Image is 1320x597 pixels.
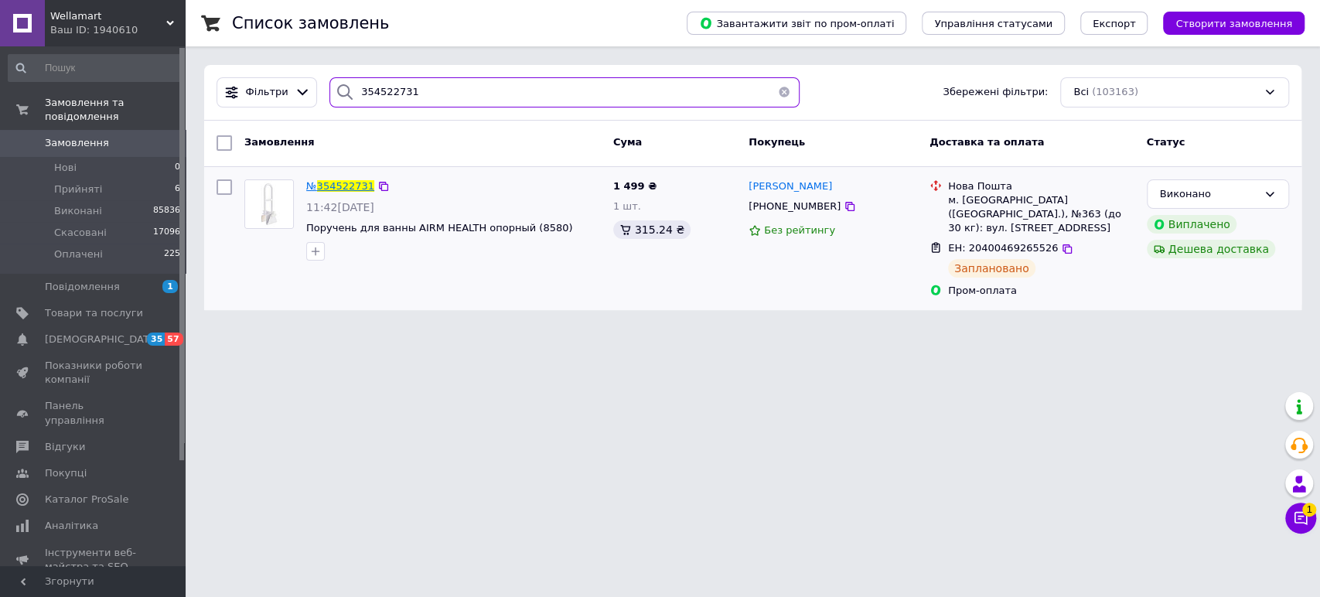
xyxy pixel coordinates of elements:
span: Створити замовлення [1175,18,1292,29]
span: 17096 [153,226,180,240]
div: Виконано [1160,186,1257,203]
span: 85836 [153,204,180,218]
span: Завантажити звіт по пром-оплаті [699,16,894,30]
span: 0 [175,161,180,175]
span: Панель управління [45,399,143,427]
div: Пром-оплата [948,284,1134,298]
span: Прийняті [54,183,102,196]
span: Показники роботи компанії [45,359,143,387]
span: Покупець [749,136,805,148]
span: [PERSON_NAME] [749,180,832,192]
span: Інструменти веб-майстра та SEO [45,546,143,574]
span: (103163) [1092,86,1138,97]
span: Доставка та оплата [929,136,1044,148]
span: Замовлення [45,136,109,150]
span: Повідомлення [45,280,120,294]
button: Експорт [1080,12,1148,35]
span: Нові [54,161,77,175]
span: Управління статусами [934,18,1052,29]
span: 6 [175,183,180,196]
span: [PHONE_NUMBER] [749,200,841,212]
span: № [306,180,317,192]
img: Фото товару [245,180,293,228]
span: Замовлення [244,136,314,148]
span: Фільтри [246,85,288,100]
span: Без рейтингу [764,224,835,236]
span: Скасовані [54,226,107,240]
span: 1 шт. [613,200,641,212]
span: Замовлення та повідомлення [45,96,186,124]
span: Відгуки [45,440,85,454]
span: 11:42[DATE] [306,201,374,213]
span: Збережені фільтри: [943,85,1048,100]
input: Пошук за номером замовлення, ПІБ покупця, номером телефону, Email, номером накладної [329,77,800,107]
span: Wellamart [50,9,166,23]
h1: Список замовлень [232,14,389,32]
a: Поручень для ванны AIRM HEALTH опорный (8580) [306,222,572,234]
div: м. [GEOGRAPHIC_DATA] ([GEOGRAPHIC_DATA].), №363 (до 30 кг): вул. [STREET_ADDRESS] [948,193,1134,236]
span: [DEMOGRAPHIC_DATA] [45,333,159,346]
span: Експорт [1093,18,1136,29]
span: 35 [147,333,165,346]
span: 1 [162,280,178,293]
span: Оплачені [54,247,103,261]
div: Ваш ID: 1940610 [50,23,186,37]
span: Покупці [45,466,87,480]
div: Дешева доставка [1147,240,1275,258]
span: Аналітика [45,519,98,533]
button: Управління статусами [922,12,1065,35]
span: ЕН: 20400469265526 [948,242,1058,254]
input: Пошук [8,54,182,82]
a: Створити замовлення [1148,17,1305,29]
span: Виконані [54,204,102,218]
span: 354522731 [317,180,374,192]
span: Всі [1073,85,1089,100]
span: 225 [164,247,180,261]
div: Нова Пошта [948,179,1134,193]
button: Завантажити звіт по пром-оплаті [687,12,906,35]
span: Товари та послуги [45,306,143,320]
div: Заплановано [948,259,1035,278]
a: Фото товару [244,179,294,229]
a: №354522731 [306,180,374,192]
a: [PERSON_NAME] [749,179,832,194]
span: Статус [1147,136,1185,148]
span: Каталог ProSale [45,493,128,507]
button: Очистить [769,77,800,107]
div: Виплачено [1147,215,1236,234]
span: 1 [1302,498,1316,512]
button: Створити замовлення [1163,12,1305,35]
span: 1 499 ₴ [613,180,657,192]
span: 57 [165,333,182,346]
button: Чат з покупцем1 [1285,503,1316,534]
div: 315.24 ₴ [613,220,691,239]
span: Cума [613,136,642,148]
